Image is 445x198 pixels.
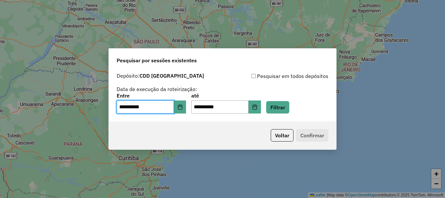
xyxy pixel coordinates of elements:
[117,56,197,64] span: Pesquisar por sessões existentes
[117,72,204,80] label: Depósito:
[249,100,261,114] button: Choose Date
[174,100,186,114] button: Choose Date
[271,129,294,142] button: Voltar
[117,85,197,93] label: Data de execução da roteirização:
[117,92,186,99] label: Entre
[139,72,204,79] strong: CDD [GEOGRAPHIC_DATA]
[191,92,261,99] label: até
[223,72,328,80] div: Pesquisar em todos depósitos
[266,101,289,114] button: Filtrar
